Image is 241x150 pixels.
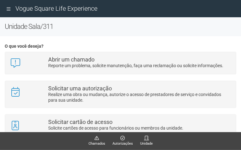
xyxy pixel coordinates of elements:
[48,56,95,63] strong: Abrir um chamado
[89,141,105,147] span: Chamados
[89,136,105,147] a: Chamados
[10,119,231,132] a: Solicitar cartão de acesso Solicite cartões de acesso para funcionários ou membros da unidade.
[15,5,97,12] span: Vogue Square Life Experience
[48,92,231,103] p: Realize uma obra ou mudança, autorize o acesso de prestadores de serviço e convidados para sua un...
[48,85,112,92] strong: Solicitar uma autorização
[140,136,153,147] a: Unidade
[10,86,231,103] a: Solicitar uma autorização Realize uma obra ou mudança, autorize o acesso de prestadores de serviç...
[48,119,112,125] strong: Solicitar cartão de acesso
[112,141,133,147] span: Autorizações
[48,63,231,68] p: Reporte um problema, solicite manutenção, faça uma reclamação ou solicite informações.
[5,22,236,31] h2: Unidade Sala/311
[112,136,133,147] a: Autorizações
[140,141,153,147] span: Unidade
[5,44,236,49] h4: O que você deseja?
[10,57,231,69] a: Abrir um chamado Reporte um problema, solicite manutenção, faça uma reclamação ou solicite inform...
[48,125,231,131] p: Solicite cartões de acesso para funcionários ou membros da unidade.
